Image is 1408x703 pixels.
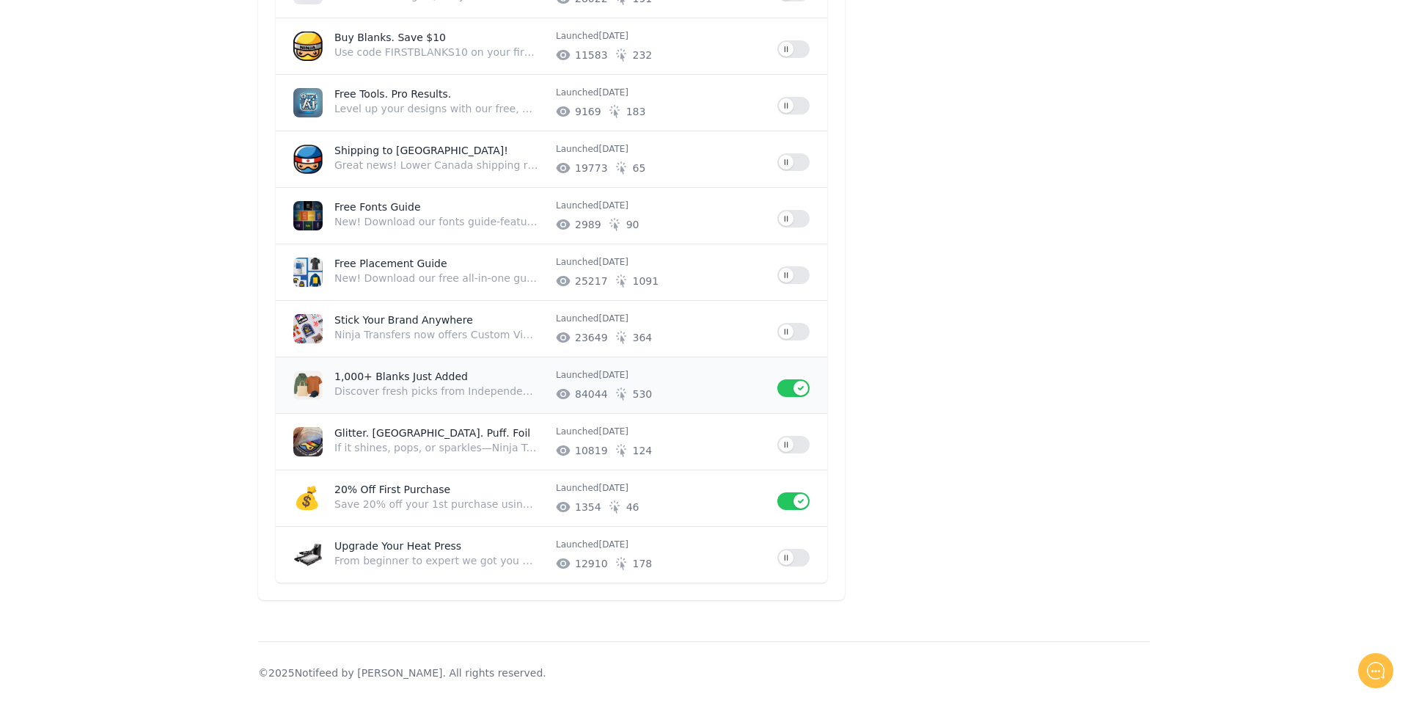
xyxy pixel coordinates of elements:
span: # of unique impressions [575,330,608,345]
a: Buy Blanks. Save $10Use code FIRSTBLANKS10 on your first order of $20+ Arrive as Early as [DATE]!... [276,18,827,74]
span: # of unique clicks [633,330,653,345]
p: Launched [556,200,766,211]
a: Free Tools. Pro Results.Level up your designs with our free, AI-powered tools—built to make creat... [276,75,827,131]
p: New! Download our fonts guide-featuring 10 free modern fonts perfect for logos [334,214,538,229]
span: # of unique clicks [633,274,659,288]
time: 2025-04-22T18:37:29.779Z [598,370,628,380]
p: Launched [556,143,766,155]
time: 2025-05-07T19:59:23.263Z [598,144,628,154]
span: # of unique clicks [626,500,639,514]
p: Upgrade Your Heat Press [334,539,544,553]
p: Buy Blanks. Save $10 [334,30,544,45]
span: # of unique clicks [626,104,646,119]
button: New conversation [23,194,271,224]
span: New conversation [95,203,176,215]
p: Shipping to [GEOGRAPHIC_DATA]! [334,143,544,158]
span: # of unique clicks [633,48,653,62]
time: 2025-05-13T18:34:32.022Z [598,87,628,98]
iframe: gist-messenger-bubble-iframe [1358,653,1393,688]
p: Free Tools. Pro Results. [334,87,544,101]
time: 2025-04-23T22:06:54.321Z [598,313,628,324]
span: © 2025 Notifeed by [PERSON_NAME]. [258,667,446,679]
span: All rights reserved. [449,667,546,679]
span: # of unique impressions [575,217,601,232]
span: # of unique clicks [633,161,646,175]
p: Discover fresh picks from Independent, [PERSON_NAME], & more! [334,384,538,398]
p: If it shines, pops, or sparkles—Ninja Transfers has it. [334,440,538,455]
p: Launched [556,426,766,437]
time: 2025-04-18T17:23:18.447Z [598,539,628,550]
span: # of unique impressions [575,48,608,62]
span: # of unique clicks [633,443,653,458]
span: We run on Gist [122,513,186,522]
p: Launched [556,87,766,98]
a: Free Placement GuideNew! Download our free all-in-one guide for perfect DTF sizing and placementL... [276,244,827,300]
p: Launched [556,313,766,324]
p: Level up your designs with our free, AI-powered tools—built to make creating easy. [334,101,538,116]
a: Shipping to [GEOGRAPHIC_DATA]!Great news! Lower Canada shipping rates + free shipping on transfer... [276,131,827,187]
p: 20% Off First Purchase [334,482,544,497]
p: New! Download our free all-in-one guide for perfect DTF sizing and placement [334,271,538,285]
p: Use code FIRSTBLANKS10 on your first order of $20+ Arrive as Early as [DATE]! [334,45,538,59]
p: Launched [556,256,766,268]
time: 2025-04-18T18:38:42.550Z [598,426,628,437]
time: 2025-05-15T17:46:14.617Z [598,31,628,41]
span: # of unique clicks [633,556,653,571]
time: 2025-04-18T17:34:04.118Z [598,483,628,493]
span: 💰 [293,485,320,511]
p: Launched [556,369,766,381]
p: Launched [556,482,766,494]
a: 💰20% Off First PurchaseSave 20% off your 1st purchase using promo code IMREADY20Launched[DATE]135446 [276,470,827,526]
span: # of unique clicks [626,217,639,232]
p: Free Fonts Guide [334,200,544,214]
p: Save 20% off your 1st purchase using promo code IMREADY20 [334,497,538,511]
time: 2025-05-06T13:13:53.755Z [598,200,628,211]
a: 1,000+ Blanks Just AddedDiscover fresh picks from Independent, [PERSON_NAME], & more!Launched[DAT... [276,357,827,413]
a: Glitter. [GEOGRAPHIC_DATA]. Puff. FoilIf it shines, pops, or sparkles—Ninja Transfers has it.Laun... [276,414,827,470]
span: # of unique impressions [575,104,601,119]
span: # of unique impressions [575,387,608,401]
span: # of unique impressions [575,500,601,514]
h2: Don't see Notifeed in your header? Let me know and I'll set it up! ✅ [22,98,271,168]
span: # of unique impressions [575,274,608,288]
p: Free Placement Guide [334,256,544,271]
p: Launched [556,30,766,42]
a: Stick Your Brand AnywhereNinja Transfers now offers Custom Vinyl Stickers!Launched[DATE]23649364 [276,301,827,357]
p: Launched [556,539,766,550]
p: From beginner to expert we got you covered! [334,553,538,568]
p: Stick Your Brand Anywhere [334,313,544,327]
span: # of unique impressions [575,443,608,458]
a: Upgrade Your Heat PressFrom beginner to expert we got you covered!Launched[DATE]12910178 [276,527,827,583]
p: Glitter. [GEOGRAPHIC_DATA]. Puff. Foil [334,426,544,440]
p: Ninja Transfers now offers Custom Vinyl Stickers! [334,327,538,342]
time: 2025-04-24T17:34:25.265Z [598,257,628,267]
p: Great news! Lower Canada shipping rates + free shipping on transfers over $99 CAD. [334,158,538,172]
span: # of unique impressions [575,161,608,175]
p: 1,000+ Blanks Just Added [334,369,544,384]
span: # of unique clicks [633,387,653,401]
span: # of unique impressions [575,556,608,571]
h1: Hello! [22,71,271,95]
a: Free Fonts GuideNew! Download our fonts guide-featuring 10 free modern fonts perfect for logosLau... [276,188,827,244]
